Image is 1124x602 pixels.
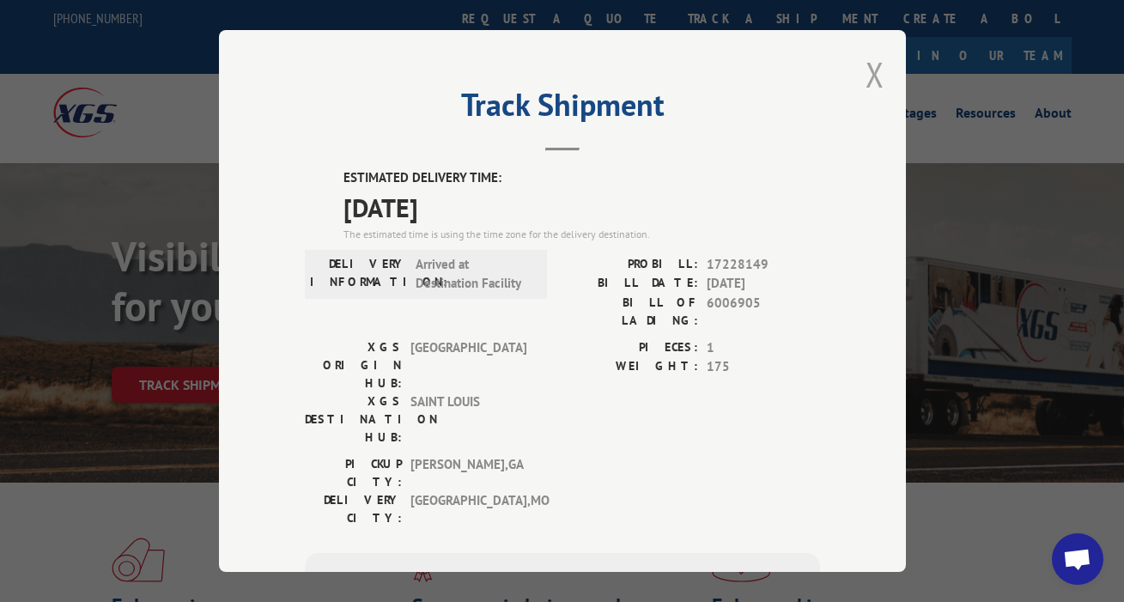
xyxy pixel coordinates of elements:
h2: Track Shipment [305,93,820,125]
span: [GEOGRAPHIC_DATA] [410,338,526,392]
label: WEIGHT: [562,357,698,377]
label: XGS ORIGIN HUB: [305,338,402,392]
span: [DATE] [343,188,820,227]
span: 17228149 [707,255,820,275]
span: 1 [707,338,820,358]
label: DELIVERY INFORMATION: [310,255,407,294]
span: Arrived at Destination Facility [416,255,532,294]
label: BILL DATE: [562,274,698,294]
label: PICKUP CITY: [305,455,402,491]
label: PIECES: [562,338,698,358]
span: [DATE] [707,274,820,294]
button: Close modal [866,52,884,97]
label: DELIVERY CITY: [305,491,402,527]
a: Open chat [1052,533,1103,585]
label: BILL OF LADING: [562,294,698,330]
span: [PERSON_NAME] , GA [410,455,526,491]
label: XGS DESTINATION HUB: [305,392,402,447]
label: ESTIMATED DELIVERY TIME: [343,168,820,188]
div: The estimated time is using the time zone for the delivery destination. [343,227,820,242]
span: [GEOGRAPHIC_DATA] , MO [410,491,526,527]
span: 6006905 [707,294,820,330]
label: PROBILL: [562,255,698,275]
span: 175 [707,357,820,377]
span: SAINT LOUIS [410,392,526,447]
